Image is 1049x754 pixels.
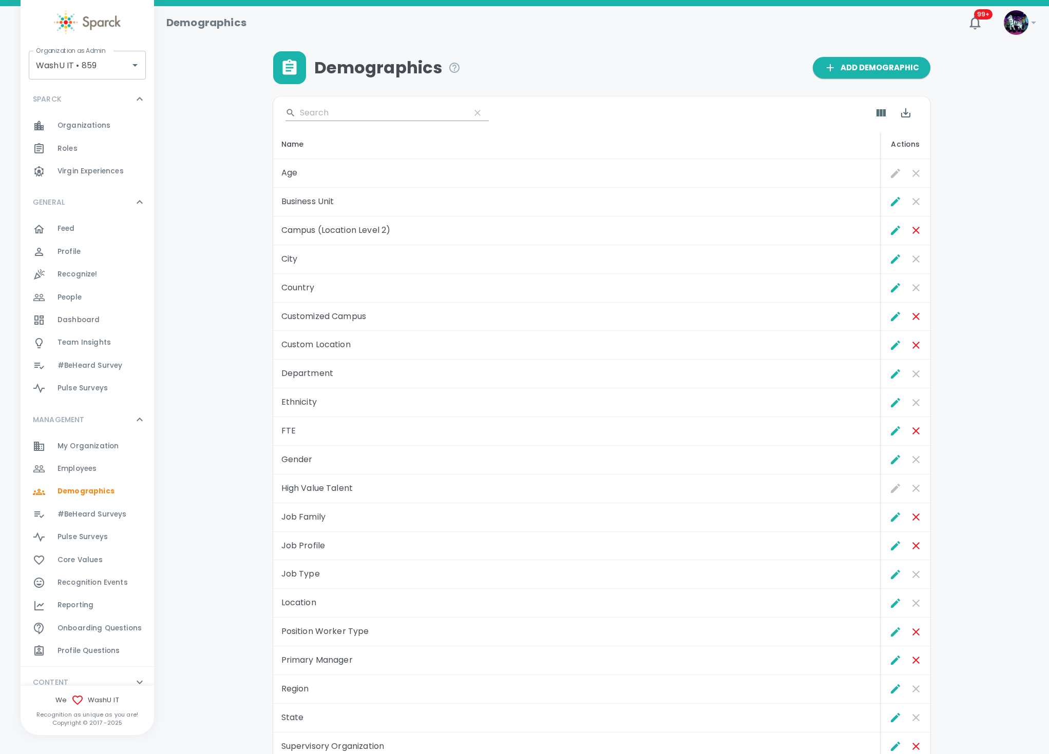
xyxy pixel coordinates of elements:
span: Organizations [58,121,110,131]
button: Remove Demographic [906,220,926,241]
span: Pulse Surveys [58,532,108,542]
a: Employees [21,458,154,480]
div: GENERAL [21,187,154,217]
a: Profile [21,241,154,263]
div: SPARCK [21,114,154,187]
button: Edit [885,535,906,556]
span: Remove Demographic [906,593,926,613]
td: Job Profile [273,532,881,561]
button: Remove Demographic [906,421,926,441]
p: MANAGEMENT [33,414,85,425]
a: #BeHeard Surveys [21,503,154,526]
td: Business Unit [273,188,881,216]
span: Onboarding Questions [58,623,142,633]
span: Profile Questions [58,646,120,656]
a: Onboarding Questions [21,617,154,640]
span: Remove Demographic [906,364,926,384]
a: Sparck logo [21,10,154,34]
a: Pulse Surveys [21,526,154,548]
td: Job Family [273,503,881,532]
span: My Organization [58,441,119,451]
button: Edit [885,707,906,728]
a: Dashboard [21,309,154,331]
div: MANAGEMENT [21,435,154,667]
span: Demographics [58,486,115,497]
button: Remove Demographic [906,306,926,327]
a: Pulse Surveys [21,377,154,400]
span: #BeHeard Surveys [58,509,126,520]
span: Profile [58,247,81,257]
button: Show Columns [869,101,893,125]
span: Recognition Events [58,578,128,588]
a: Organizations [21,114,154,137]
button: Export [893,101,918,125]
a: Profile Questions [21,640,154,662]
button: 99+ [963,10,987,35]
span: Remove Demographic [906,564,926,585]
span: Team Insights [58,338,111,348]
p: Recognition as unique as you are! [21,710,154,719]
td: Gender [273,446,881,474]
td: State [273,704,881,732]
span: Add Demographic [824,61,919,74]
button: Remove Demographic [906,335,926,355]
span: Roles [58,144,78,154]
div: Recognition Events [21,571,154,594]
button: Edit [885,679,906,699]
div: Virgin Experiences [21,160,154,183]
span: Dashboard [58,315,100,325]
h1: Demographics [166,14,246,31]
span: Virgin Experiences [58,166,124,176]
span: Edit [885,478,906,499]
div: GENERAL [21,217,154,404]
a: Team Insights [21,331,154,354]
img: Picture of Sparck [1004,10,1028,35]
a: Feed [21,217,154,240]
td: Primary Manager [273,646,881,675]
div: MANAGEMENT [21,404,154,435]
td: FTE [273,417,881,446]
div: Recognize! [21,263,154,286]
td: Position Worker Type [273,618,881,646]
span: Remove Demographic [906,478,926,499]
button: Edit [885,249,906,269]
span: Demographics [314,57,461,78]
a: Core Values [21,549,154,571]
span: Remove Demographic [906,163,926,184]
button: Edit [885,335,906,355]
a: Reporting [21,594,154,617]
span: Recognize! [58,269,98,280]
a: People [21,286,154,309]
span: Edit [885,163,906,184]
button: Edit [885,306,906,327]
span: We WashU IT [21,694,154,706]
span: Remove Demographic [906,277,926,298]
td: High Value Talent [273,474,881,503]
td: Custom Location [273,331,881,360]
button: Edit [885,622,906,642]
a: Demographics [21,480,154,503]
label: Organization as Admin [36,46,105,55]
svg: Demographics description [448,62,461,74]
span: Employees [58,464,97,474]
td: Location [273,589,881,618]
input: Search [300,105,462,121]
span: People [58,292,82,303]
a: My Organization [21,435,154,458]
a: #BeHeard Survey [21,354,154,377]
span: Remove Demographic [906,679,926,699]
button: Edit [885,392,906,413]
div: CONTENT [21,667,154,698]
button: Remove Demographic [906,535,926,556]
span: Core Values [58,555,103,565]
button: Remove Demographic [906,622,926,642]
